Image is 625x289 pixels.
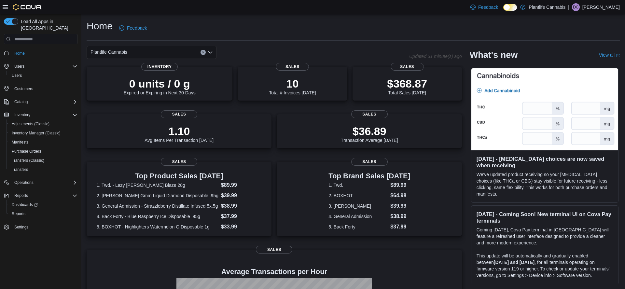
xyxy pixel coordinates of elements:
[390,223,410,231] dd: $37.99
[341,125,398,138] p: $36.89
[87,20,113,33] h1: Home
[1,191,80,200] button: Reports
[9,157,77,164] span: Transfers (Classic)
[221,213,262,220] dd: $37.99
[7,129,80,138] button: Inventory Manager (Classic)
[7,147,80,156] button: Purchase Orders
[351,110,388,118] span: Sales
[14,51,25,56] span: Home
[12,179,36,186] button: Operations
[12,202,38,207] span: Dashboards
[390,213,410,220] dd: $38.99
[7,165,80,174] button: Transfers
[478,4,498,10] span: Feedback
[12,49,77,57] span: Home
[328,224,388,230] dt: 5. Back Forty
[269,77,316,95] div: Total # Invoices [DATE]
[9,120,77,128] span: Adjustments (Classic)
[14,112,30,117] span: Inventory
[387,77,427,90] p: $368.87
[127,25,147,31] span: Feedback
[1,48,80,58] button: Home
[145,125,214,143] div: Avg Items Per Transaction [DATE]
[276,63,309,71] span: Sales
[221,181,262,189] dd: $89.99
[390,192,410,200] dd: $64.98
[12,223,77,231] span: Settings
[568,3,569,11] p: |
[97,224,218,230] dt: 5. BOXHOT - Highlighters Watermelon G Disposable 1g
[529,3,565,11] p: Plantlife Cannabis
[124,77,196,95] div: Expired or Expiring in Next 30 Days
[12,192,31,200] button: Reports
[572,3,580,11] div: Donna Chapman
[391,63,424,71] span: Sales
[221,223,262,231] dd: $33.99
[7,209,80,218] button: Reports
[12,158,44,163] span: Transfers (Classic)
[208,50,213,55] button: Open list of options
[9,210,28,218] a: Reports
[9,166,77,173] span: Transfers
[12,179,77,186] span: Operations
[12,192,77,200] span: Reports
[387,77,427,95] div: Total Sales [DATE]
[12,111,77,119] span: Inventory
[97,172,262,180] h3: Top Product Sales [DATE]
[9,129,63,137] a: Inventory Manager (Classic)
[477,253,613,279] p: This update will be automatically and gradually enabled between , for all terminals operating on ...
[12,111,33,119] button: Inventory
[9,138,77,146] span: Manifests
[390,181,410,189] dd: $89.99
[328,213,388,220] dt: 4. General Admission
[13,4,42,10] img: Cova
[12,62,77,70] span: Users
[14,64,24,69] span: Users
[9,129,77,137] span: Inventory Manager (Classic)
[390,202,410,210] dd: $39.99
[221,192,262,200] dd: $39.99
[477,211,613,224] h3: [DATE] - Coming Soon! New terminal UI on Cova Pay terminals
[14,86,33,91] span: Customers
[124,77,196,90] p: 0 units / 0 g
[12,223,31,231] a: Settings
[1,97,80,106] button: Catalog
[9,147,44,155] a: Purchase Orders
[117,21,149,34] a: Feedback
[97,213,218,220] dt: 4. Back Forty - Blue Raspberry Ice Disposable .95g
[141,63,178,71] span: Inventory
[328,182,388,188] dt: 1. Twd.
[221,202,262,210] dd: $38.99
[1,222,80,232] button: Settings
[477,171,613,197] p: We've updated product receiving so your [MEDICAL_DATA] choices (like THCa or CBG) stay visible fo...
[616,54,620,58] svg: External link
[477,227,613,246] p: Coming [DATE], Cova Pay terminal in [GEOGRAPHIC_DATA] will feature a refreshed user interface des...
[12,211,25,216] span: Reports
[90,48,127,56] span: Plantlife Cannabis
[328,172,410,180] h3: Top Brand Sales [DATE]
[145,125,214,138] p: 1.10
[1,178,80,187] button: Operations
[12,73,22,78] span: Users
[12,85,36,93] a: Customers
[1,84,80,93] button: Customers
[14,225,28,230] span: Settings
[9,72,24,79] a: Users
[12,85,77,93] span: Customers
[256,246,292,254] span: Sales
[7,119,80,129] button: Adjustments (Classic)
[1,110,80,119] button: Inventory
[341,125,398,143] div: Transaction Average [DATE]
[18,18,77,31] span: Load All Apps in [GEOGRAPHIC_DATA]
[494,260,535,265] strong: [DATE] and [DATE]
[328,192,388,199] dt: 2. BOXHOT
[9,138,31,146] a: Manifests
[12,149,41,154] span: Purchase Orders
[1,62,80,71] button: Users
[92,268,457,276] h4: Average Transactions per Hour
[7,156,80,165] button: Transfers (Classic)
[9,166,31,173] a: Transfers
[477,156,613,169] h3: [DATE] - [MEDICAL_DATA] choices are now saved when receiving
[470,50,518,60] h2: What's new
[582,3,620,11] p: [PERSON_NAME]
